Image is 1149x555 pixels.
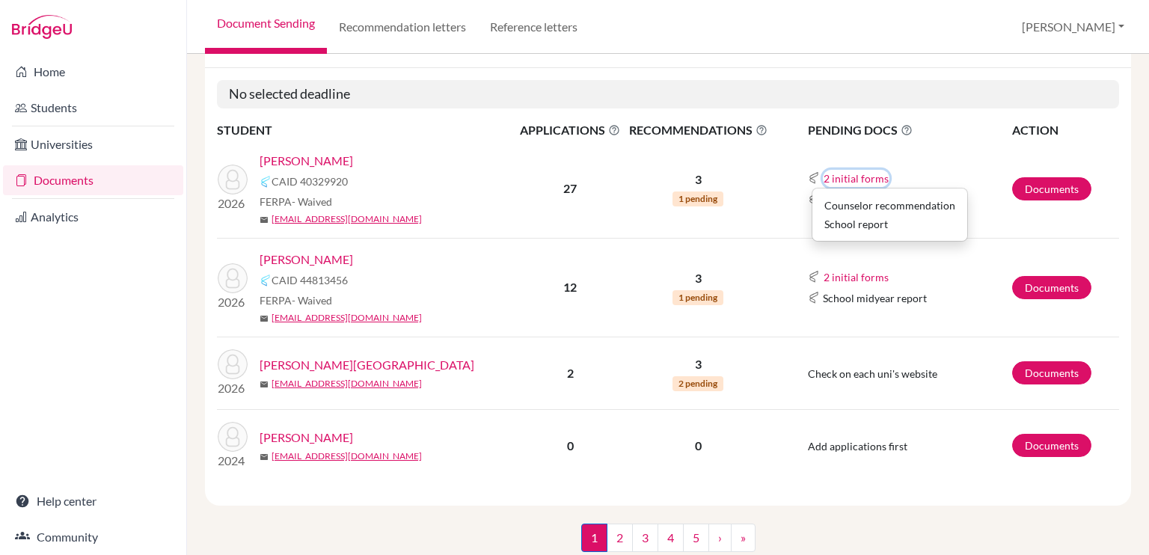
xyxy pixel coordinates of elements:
[1012,276,1091,299] a: Documents
[632,524,658,552] a: 3
[1012,434,1091,457] a: Documents
[218,422,248,452] img: Abdallah, Ana
[260,314,269,323] span: mail
[581,524,607,552] span: 1
[260,453,269,462] span: mail
[260,292,332,308] span: FERPA
[3,165,183,195] a: Documents
[3,486,183,516] a: Help center
[218,293,248,311] p: 2026
[808,193,820,205] img: Common App logo
[672,376,723,391] span: 2 pending
[708,524,732,552] a: ›
[625,171,771,188] p: 3
[1015,13,1131,41] button: [PERSON_NAME]
[823,290,927,306] span: School midyear report
[812,188,968,242] div: 2 initial forms
[672,191,723,206] span: 1 pending
[12,15,72,39] img: Bridge-U
[625,121,771,139] span: RECOMMENDATIONS
[808,121,1011,139] span: PENDING DOCS
[823,170,889,187] button: 2 initial forms
[218,349,248,379] img: Harding, Victoria
[272,450,422,463] a: [EMAIL_ADDRESS][DOMAIN_NAME]
[808,271,820,283] img: Common App logo
[272,212,422,226] a: [EMAIL_ADDRESS][DOMAIN_NAME]
[218,263,248,293] img: Mattar, Fabiana
[658,524,684,552] a: 4
[563,280,577,294] b: 12
[272,311,422,325] a: [EMAIL_ADDRESS][DOMAIN_NAME]
[218,165,248,194] img: Vazquez, Alejandro
[260,215,269,224] span: mail
[607,524,633,552] a: 2
[808,367,937,380] span: Check on each uni's website
[217,120,516,140] th: STUDENT
[260,152,353,170] a: [PERSON_NAME]
[260,380,269,389] span: mail
[260,194,332,209] span: FERPA
[1012,177,1091,200] a: Documents
[3,57,183,87] a: Home
[3,129,183,159] a: Universities
[218,379,248,397] p: 2026
[672,290,723,305] span: 1 pending
[272,272,348,288] span: CAID 44813456
[272,377,422,390] a: [EMAIL_ADDRESS][DOMAIN_NAME]
[567,438,574,453] b: 0
[1011,120,1119,140] th: ACTION
[272,174,348,189] span: CAID 40329920
[260,176,272,188] img: Common App logo
[824,197,955,213] div: Counselor recommendation
[3,522,183,552] a: Community
[625,269,771,287] p: 3
[824,216,955,232] div: School report
[683,524,709,552] a: 5
[260,429,353,447] a: [PERSON_NAME]
[260,275,272,286] img: Common App logo
[625,355,771,373] p: 3
[292,195,332,208] span: - Waived
[218,194,248,212] p: 2026
[217,80,1119,108] h5: No selected deadline
[260,251,353,269] a: [PERSON_NAME]
[625,437,771,455] p: 0
[563,181,577,195] b: 27
[808,440,907,453] span: Add applications first
[823,269,889,286] button: 2 initial forms
[1012,361,1091,384] a: Documents
[218,452,248,470] p: 2024
[517,121,623,139] span: APPLICATIONS
[292,294,332,307] span: - Waived
[731,524,756,552] a: »
[808,292,820,304] img: Common App logo
[260,356,474,374] a: [PERSON_NAME][GEOGRAPHIC_DATA]
[567,366,574,380] b: 2
[808,172,820,184] img: Common App logo
[3,202,183,232] a: Analytics
[3,93,183,123] a: Students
